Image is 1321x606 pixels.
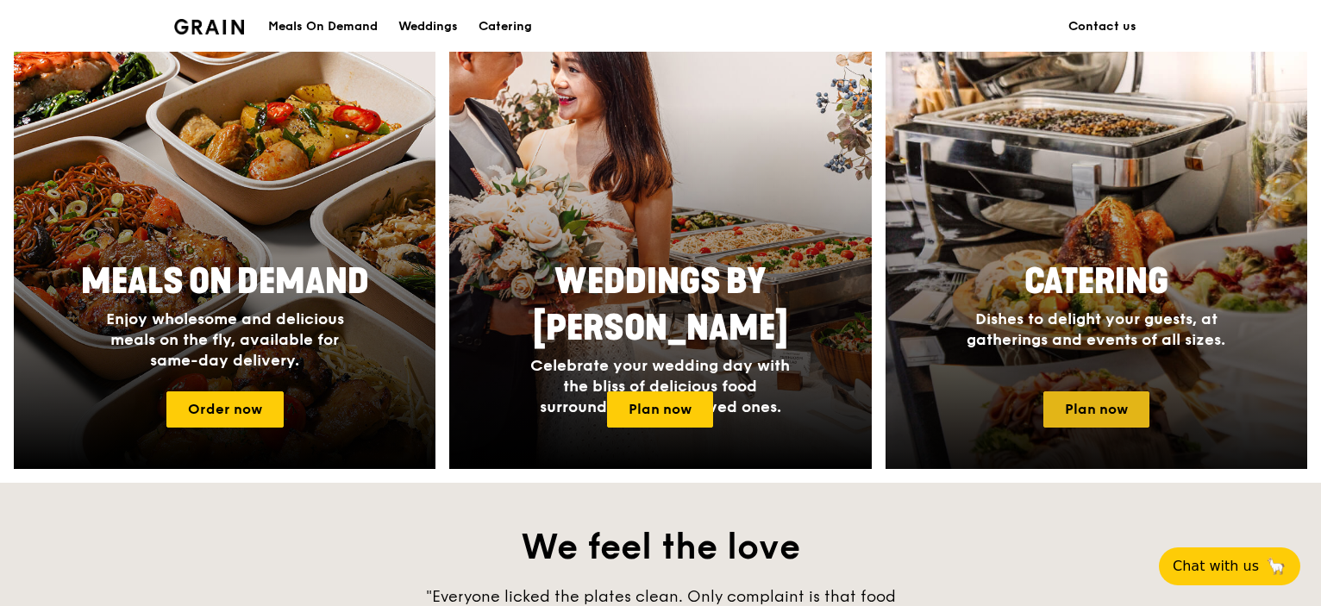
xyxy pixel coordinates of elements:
[1173,556,1259,577] span: Chat with us
[479,1,532,53] div: Catering
[388,1,468,53] a: Weddings
[268,1,378,53] div: Meals On Demand
[166,391,284,428] a: Order now
[1159,547,1300,585] button: Chat with us🦙
[1058,1,1147,53] a: Contact us
[1266,556,1287,577] span: 🦙
[81,261,369,303] span: Meals On Demand
[533,261,788,349] span: Weddings by [PERSON_NAME]
[106,309,344,370] span: Enjoy wholesome and delicious meals on the fly, available for same-day delivery.
[886,14,1307,469] a: CateringDishes to delight your guests, at gatherings and events of all sizes.Plan now
[967,309,1225,349] span: Dishes to delight your guests, at gatherings and events of all sizes.
[174,19,244,34] img: Grain
[398,1,458,53] div: Weddings
[14,14,435,469] a: Meals On DemandEnjoy wholesome and delicious meals on the fly, available for same-day delivery.Or...
[530,356,790,416] span: Celebrate your wedding day with the bliss of delicious food surrounded by your loved ones.
[1024,261,1168,303] span: Catering
[449,14,871,469] a: Weddings by [PERSON_NAME]Celebrate your wedding day with the bliss of delicious food surrounded b...
[1043,391,1149,428] a: Plan now
[607,391,713,428] a: Plan now
[468,1,542,53] a: Catering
